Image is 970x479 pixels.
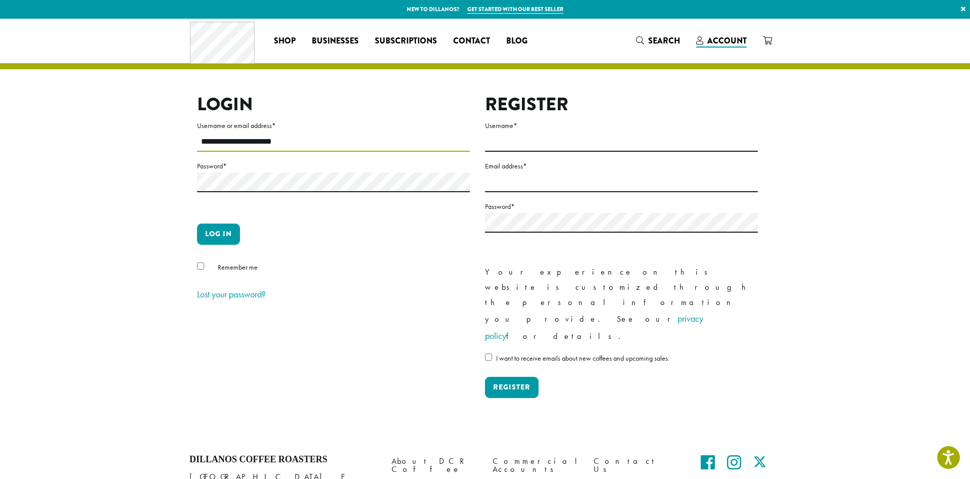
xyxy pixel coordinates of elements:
span: Account [707,35,747,47]
span: Subscriptions [375,35,437,48]
h2: Login [197,94,470,115]
span: I want to receive emails about new coffees and upcoming sales. [496,354,669,363]
label: Password [485,200,758,213]
a: Lost your password? [197,288,266,300]
label: Username or email address [197,119,470,132]
a: Get started with our best seller [467,5,563,14]
label: Username [485,119,758,132]
label: Email address [485,160,758,172]
span: Contact [453,35,490,48]
span: Shop [274,35,296,48]
button: Register [485,377,539,398]
label: Password [197,160,470,172]
a: Shop [266,33,304,49]
a: Commercial Accounts [493,454,578,476]
span: Search [648,35,680,47]
h2: Register [485,94,758,115]
a: About DCR Coffee [392,454,477,476]
span: Remember me [218,263,258,272]
input: I want to receive emails about new coffees and upcoming sales. [485,354,492,361]
h4: Dillanos Coffee Roasters [189,454,376,465]
button: Log in [197,224,240,245]
a: privacy policy [485,313,703,341]
span: Blog [506,35,527,48]
a: Contact Us [594,454,680,476]
p: Your experience on this website is customized through the personal information you provide. See o... [485,265,758,344]
span: Businesses [312,35,359,48]
a: Search [628,32,688,49]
